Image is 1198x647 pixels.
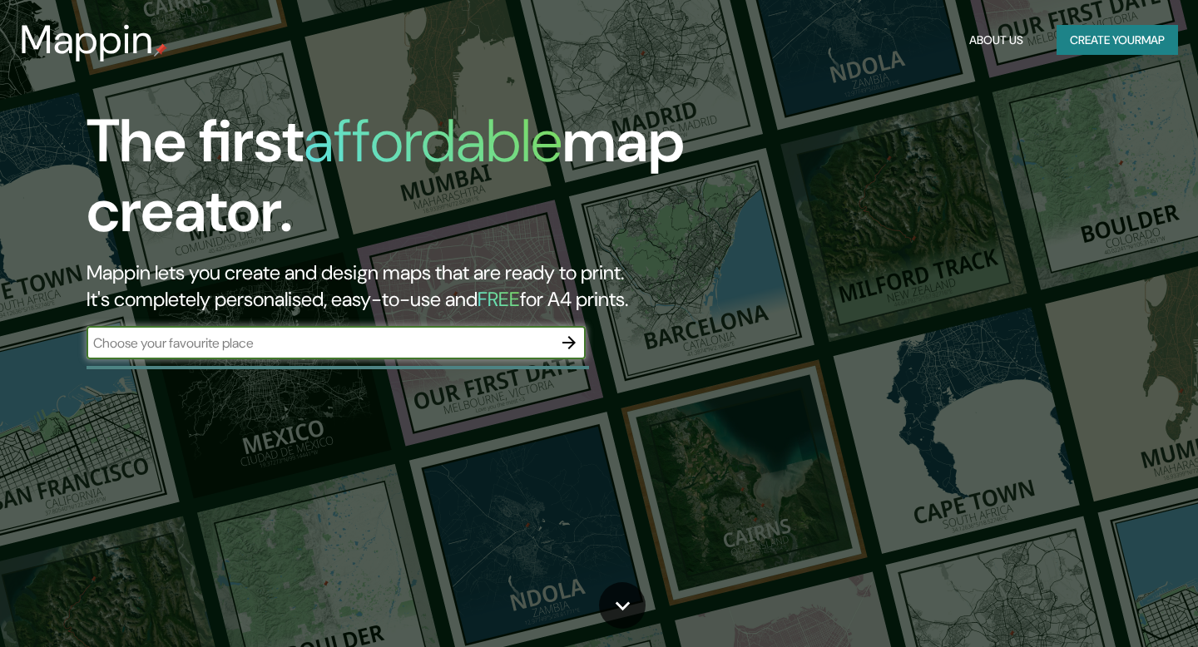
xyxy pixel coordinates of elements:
[304,102,562,180] h1: affordable
[87,333,552,353] input: Choose your favourite place
[87,259,686,313] h2: Mappin lets you create and design maps that are ready to print. It's completely personalised, eas...
[20,17,154,63] h3: Mappin
[154,43,167,57] img: mappin-pin
[963,25,1030,56] button: About Us
[87,106,686,259] h1: The first map creator.
[1057,25,1178,56] button: Create yourmap
[478,286,520,312] h5: FREE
